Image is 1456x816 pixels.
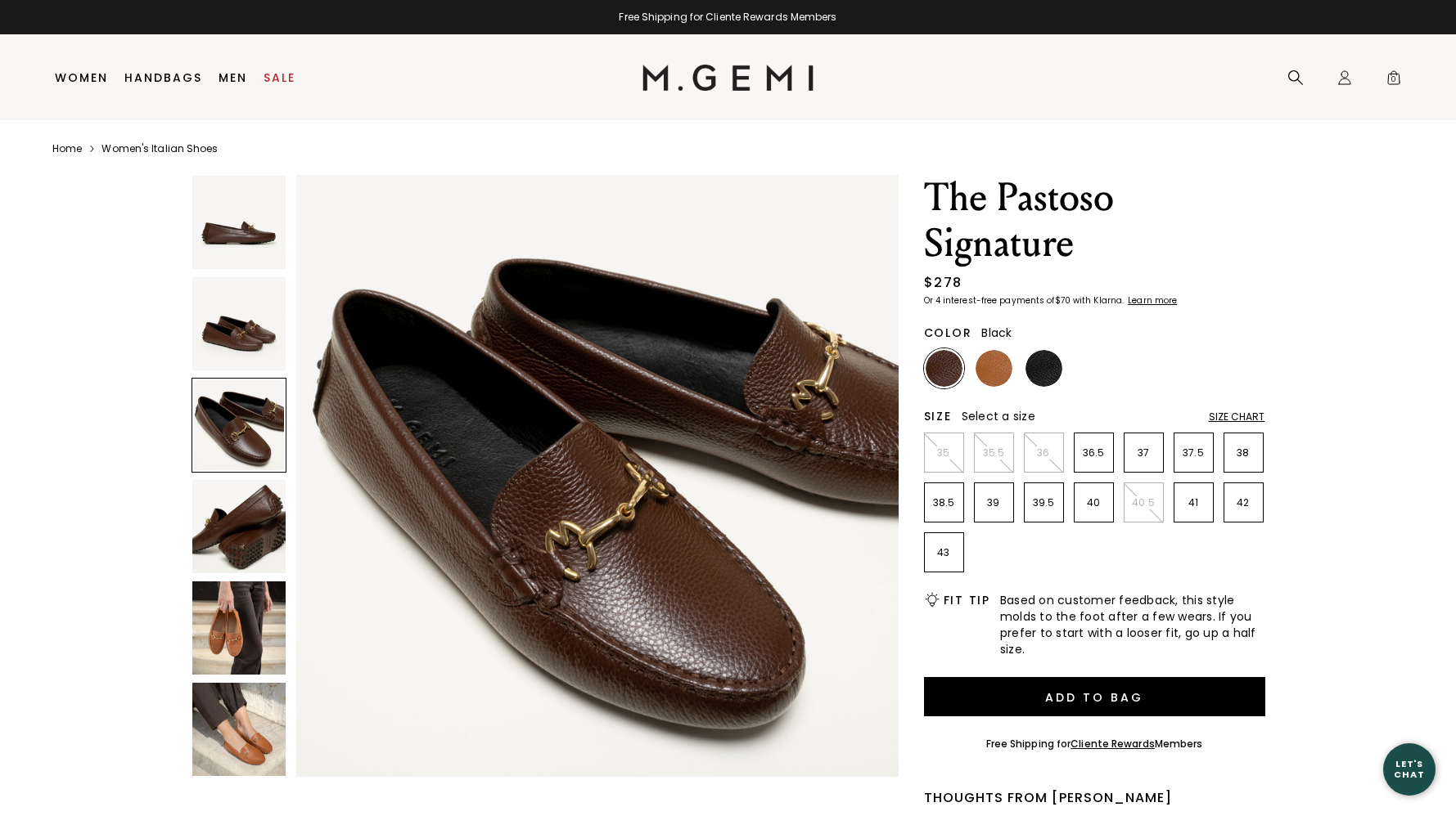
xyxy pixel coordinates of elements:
[924,175,1265,267] h1: The Pastoso Signature
[925,546,963,559] p: 43
[924,273,962,293] div: $278
[975,446,1013,460] p: 35.5
[925,496,963,509] p: 38.5
[1224,496,1263,509] p: 42
[1224,446,1263,460] p: 38
[642,65,814,91] img: M.Gemi
[924,326,972,339] h2: Color
[101,142,218,155] a: Women's Italian Shoes
[192,480,286,573] img: The Pastoso Signature
[1174,496,1213,509] p: 41
[1174,446,1213,460] p: 37.5
[1075,446,1113,460] p: 36.5
[986,738,1203,751] div: Free Shipping for Members
[1073,294,1126,307] klarna-placement-style-body: with Klarna
[944,594,990,607] h2: Fit Tip
[1071,737,1155,751] a: Cliente Rewards
[924,294,1055,307] klarna-placement-style-body: Or 4 interest-free payments of
[296,175,899,777] img: The Pastoso Signature
[962,408,1035,424] span: Select a size
[1386,73,1402,89] span: 0
[924,677,1265,716] button: Add to Bag
[1209,410,1265,424] div: Size Chart
[1383,759,1436,779] div: Let's Chat
[124,71,202,84] a: Handbags
[1126,296,1177,306] a: Learn more
[1025,446,1063,460] p: 36
[192,277,286,370] img: The Pastoso Signature
[1026,350,1062,387] img: Black
[924,410,952,423] h2: Size
[981,325,1012,341] span: Black
[55,71,108,84] a: Women
[264,71,295,84] a: Sale
[1055,294,1071,307] klarna-placement-style-amount: $70
[192,683,286,776] img: The Pastoso Signature
[192,176,286,269] img: The Pastoso Signature
[925,446,963,460] p: 35
[1125,446,1163,460] p: 37
[1000,592,1265,657] span: Based on customer feedback, this style molds to the foot after a few wears. If you prefer to star...
[926,350,962,387] img: Chocolate
[976,350,1012,387] img: Tan
[192,581,286,675] img: The Pastoso Signature
[219,71,247,84] a: Men
[1125,496,1163,509] p: 40.5
[1128,294,1177,307] klarna-placement-style-cta: Learn more
[924,788,1265,808] div: Thoughts from [PERSON_NAME]
[1025,496,1063,509] p: 39.5
[1075,496,1113,509] p: 40
[975,496,1013,509] p: 39
[52,142,82,155] a: Home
